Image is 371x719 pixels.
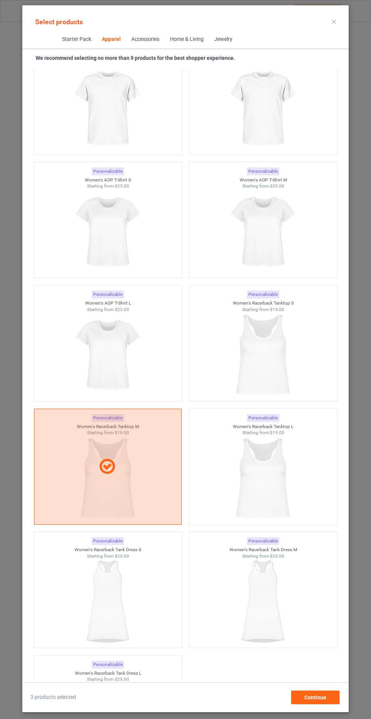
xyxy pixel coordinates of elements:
[229,313,297,397] img: regular.jpg
[34,177,182,183] div: Women's AOP T-Shirt S
[229,436,297,521] img: regular.jpg
[189,183,337,189] div: Starting from
[74,189,142,274] img: regular.jpg
[270,430,284,435] span: $19.00
[189,177,337,183] div: Women's AOP T-Shirt M
[247,414,279,422] div: Personalizable
[34,300,182,306] div: Women's AOP T-Shirt L
[189,430,337,436] div: Starting from
[92,537,124,545] div: Personalizable
[229,189,297,274] img: regular.jpg
[35,18,83,26] span: Select products
[114,183,129,189] span: $23.00
[114,677,129,682] span: $25.00
[101,36,120,43] div: Apparel
[74,313,142,397] img: regular.jpg
[229,559,297,644] img: regular.jpg
[247,291,279,299] div: Personalizable
[34,183,182,189] div: Starting from
[36,55,235,61] strong: We recommend selecting no more than 9 products for the best shopper experience.
[189,306,337,313] div: Starting from
[92,661,124,669] div: Personalizable
[34,553,182,560] div: Starting from
[229,66,297,151] img: regular.jpg
[131,36,159,43] div: Accessories
[291,691,340,704] div: Continue
[189,553,337,560] div: Starting from
[270,183,284,189] span: $23.00
[114,307,129,312] span: $23.00
[189,547,337,553] div: Women's Racerback Tank Dress M
[270,553,284,559] span: $25.00
[92,167,124,175] div: Personalizable
[74,559,142,644] img: regular.jpg
[34,676,182,683] div: Starting from
[170,36,203,43] div: Home & Living
[114,553,129,559] span: $25.00
[34,547,182,553] div: Women's Racerback Tank Dress S
[92,291,124,299] div: Personalizable
[304,694,326,700] span: Continue
[189,300,337,306] div: Women's Racerback Tanktop S
[247,537,279,545] div: Personalizable
[214,36,232,43] div: Jewelry
[247,167,279,175] div: Personalizable
[30,694,76,701] span: 3 products selected
[74,66,142,151] img: regular.jpg
[270,307,284,312] span: $19.00
[56,30,96,48] span: Starter Pack
[34,670,182,677] div: Women's Racerback Tank Dress L
[189,424,337,430] div: Women's Racerback Tanktop L
[34,306,182,313] div: Starting from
